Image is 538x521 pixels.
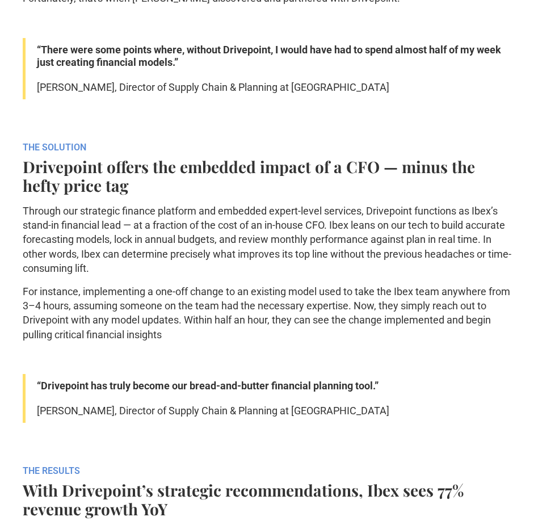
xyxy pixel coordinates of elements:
[23,480,464,519] strong: With Drivepoint’s strategic recommendations, Ibex sees 77% revenue growth YoY
[23,465,515,476] h6: THE RESULTS
[23,284,515,342] p: For instance, implementing a one-off change to an existing model used to take the Ibex team anywh...
[23,428,515,443] p: ‍
[23,156,475,196] strong: Drivepoint offers the embedded impact of a CFO — minus the hefty price tag
[23,142,515,153] h6: THE SOLUTION
[23,105,515,119] p: ‍
[23,351,515,365] p: ‍
[23,204,515,275] p: Through our strategic finance platform and embedded expert-level services, Drivepoint functions a...
[23,374,515,423] blockquote: [PERSON_NAME], Director of Supply Chain & Planning at [GEOGRAPHIC_DATA]
[23,15,515,29] p: ‍
[23,38,515,99] blockquote: [PERSON_NAME], Director of Supply Chain & Planning at [GEOGRAPHIC_DATA]
[37,44,501,68] strong: “There were some points where, without Drivepoint, I would have had to spend almost half of my we...
[37,380,379,392] strong: “Drivepoint has truly become our bread-and-butter financial planning tool.”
